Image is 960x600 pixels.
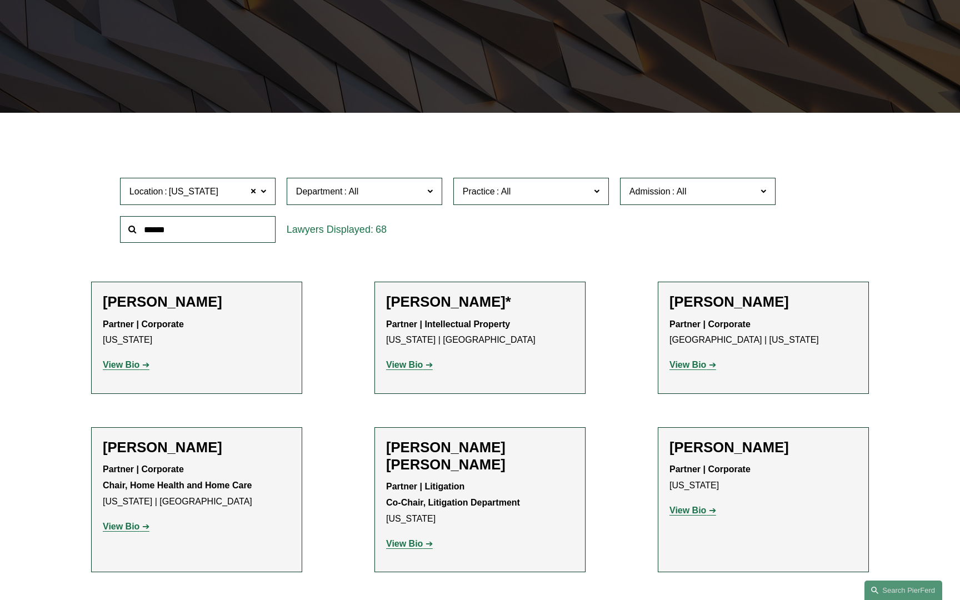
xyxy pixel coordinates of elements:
[669,319,751,329] strong: Partner | Corporate
[103,360,149,369] a: View Bio
[386,482,520,507] strong: Partner | Litigation Co-Chair, Litigation Department
[386,317,574,349] p: [US_STATE] | [GEOGRAPHIC_DATA]
[103,522,149,531] a: View Bio
[669,317,857,349] p: [GEOGRAPHIC_DATA] | [US_STATE]
[669,506,716,515] a: View Bio
[669,360,716,369] a: View Bio
[669,506,706,515] strong: View Bio
[103,317,291,349] p: [US_STATE]
[103,293,291,311] h2: [PERSON_NAME]
[129,187,163,196] span: Location
[669,462,857,494] p: [US_STATE]
[669,293,857,311] h2: [PERSON_NAME]
[864,581,942,600] a: Search this site
[103,522,139,531] strong: View Bio
[103,360,139,369] strong: View Bio
[103,462,291,509] p: [US_STATE] | [GEOGRAPHIC_DATA]
[386,439,574,473] h2: [PERSON_NAME] [PERSON_NAME]
[669,360,706,369] strong: View Bio
[386,479,574,527] p: [US_STATE]
[103,481,252,490] strong: Chair, Home Health and Home Care
[669,439,857,456] h2: [PERSON_NAME]
[386,539,423,548] strong: View Bio
[463,187,495,196] span: Practice
[296,187,343,196] span: Department
[103,319,184,329] strong: Partner | Corporate
[386,360,423,369] strong: View Bio
[169,184,218,199] span: [US_STATE]
[386,293,574,311] h2: [PERSON_NAME]*
[103,439,291,456] h2: [PERSON_NAME]
[376,224,387,235] span: 68
[386,319,510,329] strong: Partner | Intellectual Property
[629,187,671,196] span: Admission
[386,539,433,548] a: View Bio
[103,464,184,474] strong: Partner | Corporate
[386,360,433,369] a: View Bio
[669,464,751,474] strong: Partner | Corporate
